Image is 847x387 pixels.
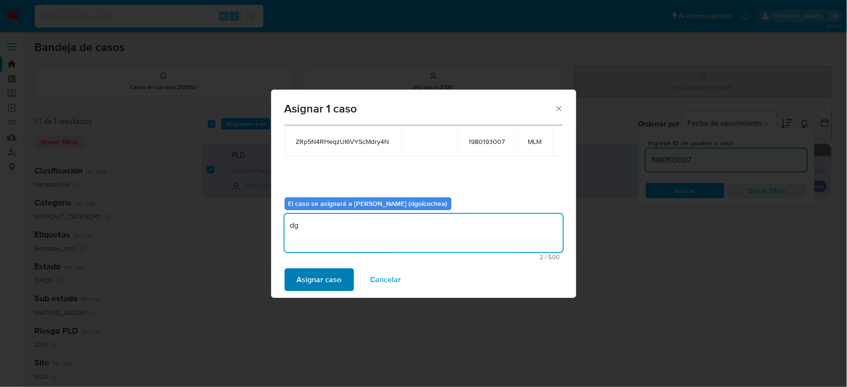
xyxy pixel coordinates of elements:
[271,90,576,298] div: assign-modal
[370,269,401,290] span: Cancelar
[285,214,563,252] textarea: dg
[288,199,448,208] b: El caso se asignará a [PERSON_NAME] (dgoicochea)
[287,254,560,260] span: Máximo 500 caracteres
[469,137,505,146] span: 1980193007
[528,137,542,146] span: MLM
[285,103,555,114] span: Asignar 1 caso
[285,268,354,291] button: Asignar caso
[296,137,389,146] span: ZRp5N4RHeqzUI6VYScMdry4N
[297,269,342,290] span: Asignar caso
[554,104,563,112] button: Cerrar ventana
[358,268,414,291] button: Cancelar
